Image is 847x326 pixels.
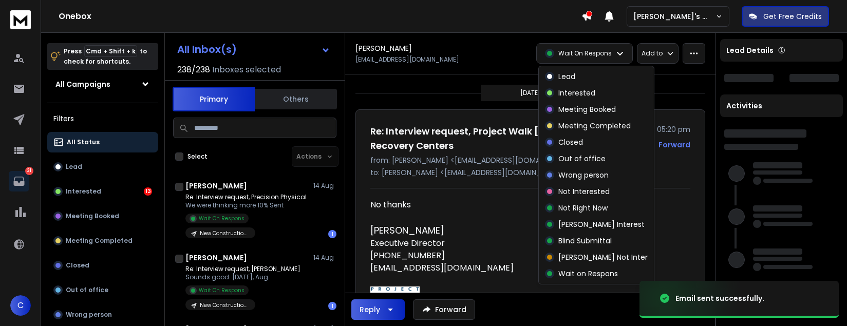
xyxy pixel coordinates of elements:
[642,49,663,57] p: Add to
[627,124,690,135] p: [DATE] : 05:20 pm
[177,44,237,54] h1: All Inbox(s)
[66,261,89,270] p: Closed
[558,104,616,114] p: Meeting Booked
[199,215,244,222] p: Wait On Respons
[64,46,147,67] p: Press to check for shortcuts.
[66,212,119,220] p: Meeting Booked
[370,286,420,320] img: uc
[200,301,249,309] p: New ConstructionX
[185,273,309,281] p: Sounds good. [DATE], Aug
[558,269,618,279] p: Wait on Respons
[328,230,336,238] div: 1
[66,311,112,319] p: Wrong person
[720,94,843,117] div: Activities
[59,10,581,23] h1: Onebox
[558,252,648,262] p: [PERSON_NAME] Not Inter
[144,187,152,196] div: 13
[185,265,309,273] p: Re: Interview request, [PERSON_NAME]
[370,237,670,250] div: Executive Director
[658,140,690,150] div: Forward
[25,167,33,175] p: 31
[520,89,541,97] p: [DATE]
[726,45,774,55] p: Lead Details
[558,203,608,213] p: Not Right Now
[370,250,670,262] div: [PHONE_NUMBER]
[360,304,380,315] div: Reply
[212,64,281,76] h3: Inboxes selected
[313,254,336,262] p: 14 Aug
[185,201,309,209] p: We were thinking more 10% Sent
[187,152,208,161] label: Select
[66,286,108,294] p: Out of office
[10,295,31,316] span: C
[313,182,336,190] p: 14 Aug
[84,45,137,57] span: Cmd + Shift + k
[355,55,459,64] p: [EMAIL_ADDRESS][DOMAIN_NAME]
[66,237,133,245] p: Meeting Completed
[185,181,247,191] h1: [PERSON_NAME]
[558,154,606,164] p: Out of office
[558,71,575,82] p: Lead
[558,88,595,98] p: Interested
[370,167,690,178] p: to: [PERSON_NAME] <[EMAIL_ADDRESS][DOMAIN_NAME]>
[199,286,244,294] p: Wait On Respons
[370,224,444,237] font: [PERSON_NAME]
[370,262,670,274] div: [EMAIL_ADDRESS][DOMAIN_NAME]
[370,124,621,153] h1: Re: Interview request, Project Walk [MEDICAL_DATA] Recovery Centers
[66,187,101,196] p: Interested
[558,121,631,131] p: Meeting Completed
[67,138,100,146] p: All Status
[558,236,612,246] p: Blind Submittal
[355,43,412,53] h1: [PERSON_NAME]
[66,163,82,171] p: Lead
[558,170,609,180] p: Wrong person
[558,137,583,147] p: Closed
[763,11,822,22] p: Get Free Credits
[328,302,336,310] div: 1
[558,49,612,57] p: Wait On Respons
[413,299,475,320] button: Forward
[185,193,309,201] p: Re: Interview request, Precision Physical
[177,64,210,76] span: 238 / 238
[173,87,255,111] button: Primary
[200,229,249,237] p: New ConstructionX
[55,79,110,89] h1: All Campaigns
[370,155,690,165] p: from: [PERSON_NAME] <[EMAIL_ADDRESS][DOMAIN_NAME]>
[10,10,31,29] img: logo
[558,219,645,229] p: [PERSON_NAME] Interest
[558,186,610,197] p: Not Interested
[47,111,158,126] h3: Filters
[185,253,247,263] h1: [PERSON_NAME]
[255,88,337,110] button: Others
[633,11,716,22] p: [PERSON_NAME]'s Workspace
